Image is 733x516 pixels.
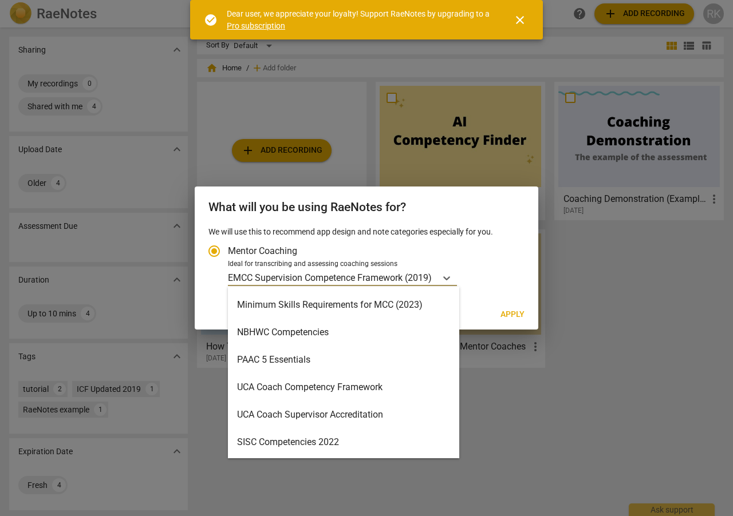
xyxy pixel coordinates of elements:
[228,346,459,374] div: PAAC 5 Essentials
[204,13,218,27] span: check_circle
[228,244,297,257] span: Mentor Coaching
[506,6,534,34] button: Close
[491,304,534,325] button: Apply
[228,319,459,346] div: NBHWC Competencies
[228,291,459,319] div: Minimum Skills Requirements for MCC (2023)
[433,272,435,283] input: Ideal for transcribing and assessing coaching sessionsEMCC Supervision Competence Framework (2019)
[208,200,525,215] h2: What will you be using RaeNotes for?
[513,13,527,27] span: close
[228,374,459,401] div: UCA Coach Competency Framework
[228,428,459,456] div: SISC Competencies 2022
[501,309,525,320] span: Apply
[228,271,432,284] p: EMCC Supervision Competence Framework (2019)
[208,237,525,286] div: Account type
[227,21,285,30] a: Pro subscription
[228,259,521,269] div: Ideal for transcribing and assessing coaching sessions
[227,8,492,31] div: Dear user, we appreciate your loyalty! Support RaeNotes by upgrading to a
[228,401,459,428] div: UCA Coach Supervisor Accreditation
[208,226,525,238] p: We will use this to recommend app design and note categories especially for you.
